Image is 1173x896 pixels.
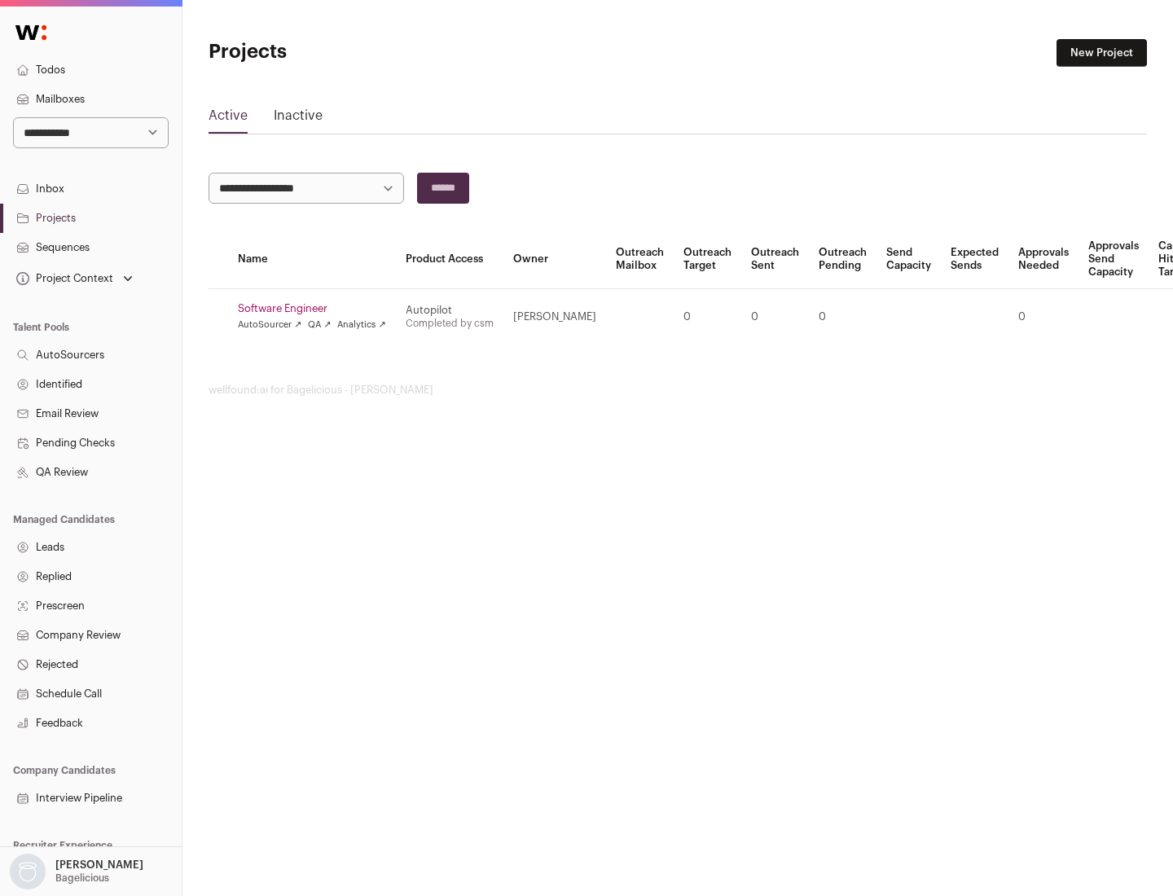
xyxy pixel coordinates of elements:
[674,230,741,289] th: Outreach Target
[406,304,494,317] div: Autopilot
[809,289,876,345] td: 0
[7,854,147,889] button: Open dropdown
[941,230,1008,289] th: Expected Sends
[55,859,143,872] p: [PERSON_NAME]
[503,230,606,289] th: Owner
[7,16,55,49] img: Wellfound
[741,289,809,345] td: 0
[406,318,494,328] a: Completed by csm
[238,302,386,315] a: Software Engineer
[209,106,248,132] a: Active
[741,230,809,289] th: Outreach Sent
[13,272,113,285] div: Project Context
[209,39,521,65] h1: Projects
[274,106,323,132] a: Inactive
[10,854,46,889] img: nopic.png
[238,318,301,332] a: AutoSourcer ↗
[55,872,109,885] p: Bagelicious
[1008,230,1079,289] th: Approvals Needed
[1079,230,1149,289] th: Approvals Send Capacity
[13,267,136,290] button: Open dropdown
[209,384,1147,397] footer: wellfound:ai for Bagelicious - [PERSON_NAME]
[1057,39,1147,67] a: New Project
[396,230,503,289] th: Product Access
[228,230,396,289] th: Name
[337,318,385,332] a: Analytics ↗
[674,289,741,345] td: 0
[876,230,941,289] th: Send Capacity
[503,289,606,345] td: [PERSON_NAME]
[1008,289,1079,345] td: 0
[809,230,876,289] th: Outreach Pending
[606,230,674,289] th: Outreach Mailbox
[308,318,331,332] a: QA ↗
